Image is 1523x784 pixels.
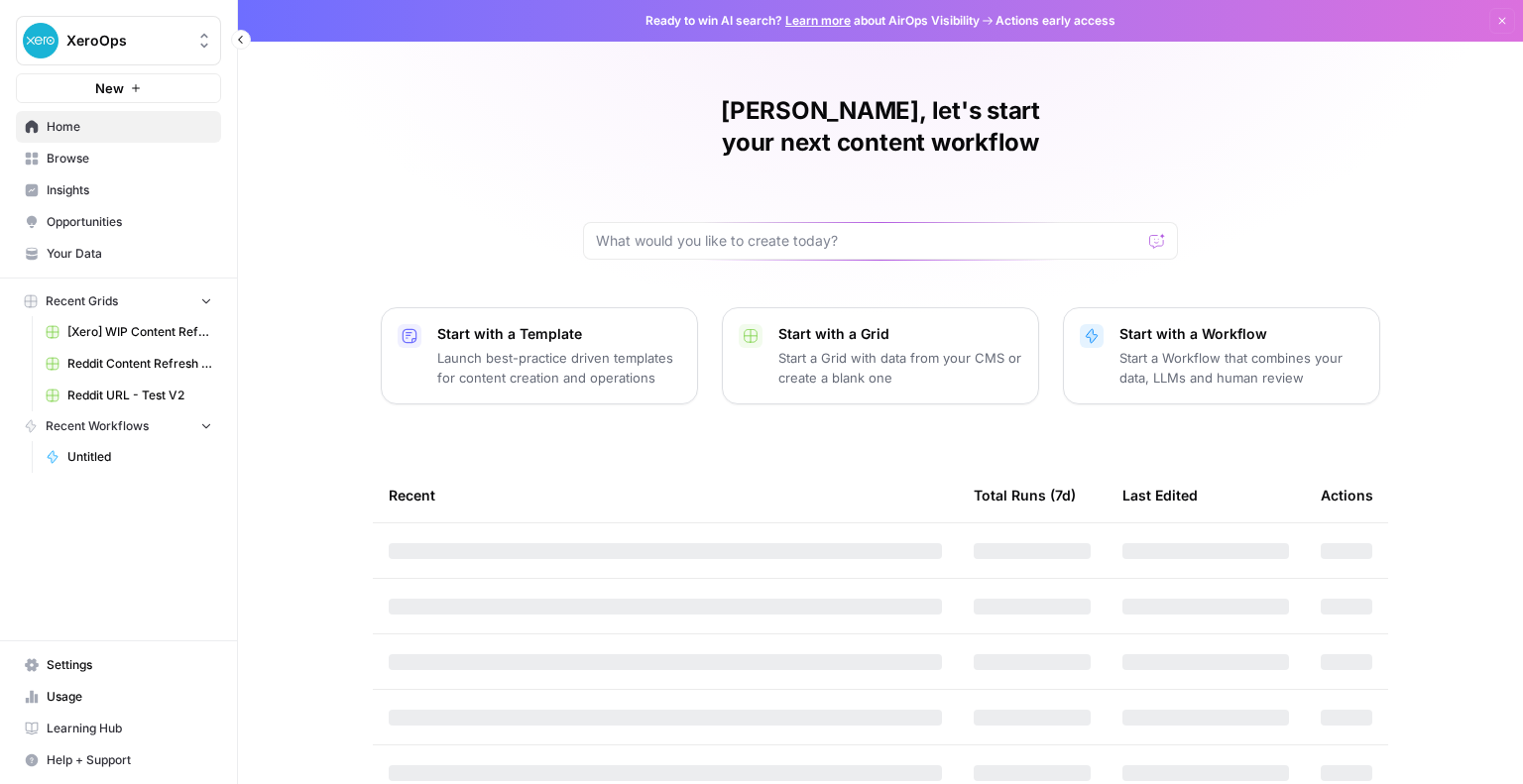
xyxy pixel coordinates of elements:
div: Recent [389,468,942,522]
p: Start with a Template [437,324,681,344]
a: Learning Hub [16,713,221,744]
button: Recent Grids [16,286,221,316]
span: XeroOps [66,31,186,51]
span: Learning Hub [47,720,212,737]
p: Launch best-practice driven templates for content creation and operations [437,348,681,388]
h1: [PERSON_NAME], let's start your next content workflow [583,95,1178,159]
img: XeroOps Logo [23,23,59,58]
a: Opportunities [16,206,221,238]
span: Usage [47,688,212,706]
span: Home [47,118,212,136]
p: Start with a Workflow [1119,324,1363,344]
div: Total Runs (7d) [974,468,1076,522]
span: New [95,78,124,98]
p: Start with a Grid [778,324,1022,344]
p: Start a Grid with data from your CMS or create a blank one [778,348,1022,388]
button: Start with a TemplateLaunch best-practice driven templates for content creation and operations [381,307,698,404]
span: Reddit Content Refresh - Single URL [67,355,212,373]
button: Help + Support [16,744,221,776]
a: Settings [16,649,221,681]
a: Reddit URL - Test V2 [37,380,221,411]
a: Untitled [37,441,221,473]
a: Learn more [785,13,851,28]
button: Start with a WorkflowStart a Workflow that combines your data, LLMs and human review [1063,307,1380,404]
p: Start a Workflow that combines your data, LLMs and human review [1119,348,1363,388]
a: Browse [16,143,221,174]
span: Reddit URL - Test V2 [67,387,212,404]
input: What would you like to create today? [596,231,1141,251]
a: [Xero] WIP Content Refresh [37,316,221,348]
div: Last Edited [1122,468,1198,522]
span: [Xero] WIP Content Refresh [67,323,212,341]
div: Actions [1321,468,1373,522]
button: Recent Workflows [16,411,221,441]
span: Insights [47,181,212,199]
a: Usage [16,681,221,713]
button: Start with a GridStart a Grid with data from your CMS or create a blank one [722,307,1039,404]
button: New [16,73,221,103]
span: Settings [47,656,212,674]
span: Recent Workflows [46,417,149,435]
a: Home [16,111,221,143]
a: Your Data [16,238,221,270]
a: Reddit Content Refresh - Single URL [37,348,221,380]
span: Your Data [47,245,212,263]
button: Workspace: XeroOps [16,16,221,65]
span: Untitled [67,448,212,466]
span: Help + Support [47,751,212,769]
span: Opportunities [47,213,212,231]
span: Actions early access [996,12,1115,30]
span: Ready to win AI search? about AirOps Visibility [645,12,980,30]
a: Insights [16,174,221,206]
span: Recent Grids [46,292,118,310]
span: Browse [47,150,212,168]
